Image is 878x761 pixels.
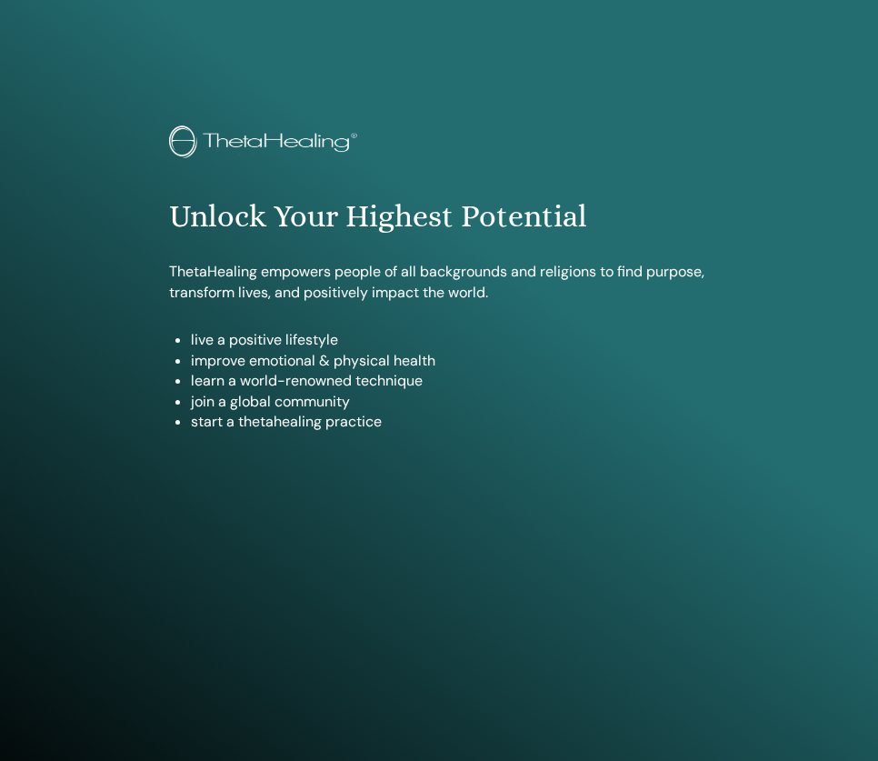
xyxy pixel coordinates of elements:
li: learn a world-renowned technique [191,371,709,391]
li: improve emotional & physical health [191,351,709,371]
p: ThetaHealing empowers people of all backgrounds and religions to find purpose, transform lives, a... [169,262,709,303]
li: join a global community [191,392,709,412]
li: start a thetahealing practice [191,412,709,432]
h1: Unlock Your Highest Potential [169,198,709,235]
li: live a positive lifestyle [191,330,709,350]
